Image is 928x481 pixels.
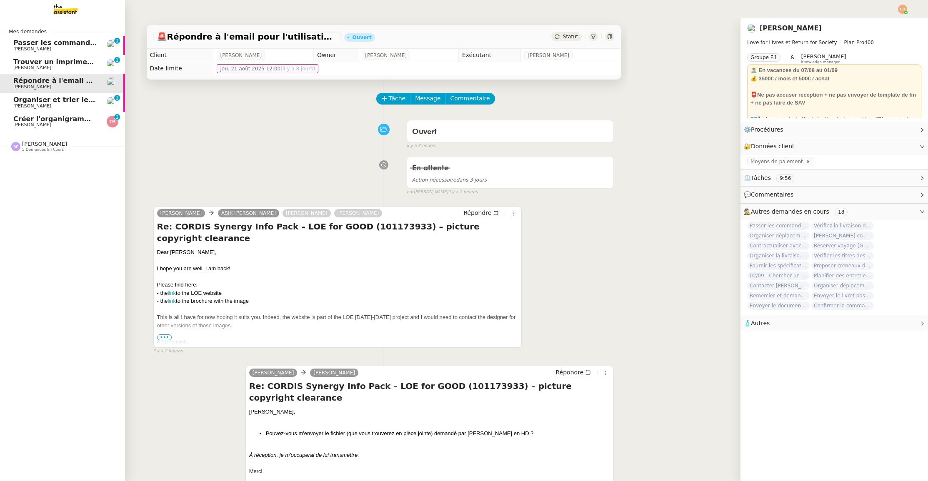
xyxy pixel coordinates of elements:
span: [PERSON_NAME] [22,141,67,147]
span: Organiser déplacement à [GEOGRAPHIC_DATA] [747,232,810,240]
td: Client [147,49,213,62]
span: Organiser et trier les documents sur Google Drive [13,96,201,104]
div: Dear [PERSON_NAME], [157,248,518,257]
small: [PERSON_NAME] [407,189,478,196]
span: Love for Livres et Return for Society [747,40,837,45]
img: svg [107,116,118,127]
span: Répondre à l'email pour l'utilisation de l'image [157,32,338,41]
span: Procédures [751,126,783,133]
span: Autres demandes en cours [751,208,829,215]
div: 🕵️Autres demandes en cours 18 [740,204,928,220]
span: 5 demandes en cours [22,147,64,152]
nz-badge-sup: 1 [114,57,120,63]
nz-badge-sup: 1 [114,95,120,101]
span: [PERSON_NAME] [220,51,262,60]
nz-tag: 18 [835,208,848,216]
span: Ouvert [412,128,437,136]
span: 400 [864,40,874,45]
span: 🚨 [157,32,167,42]
span: ⚙️ [744,125,787,135]
span: jeu. 21 août 2025 12:00 [220,65,315,73]
span: Trouver un imprimeur parisien (TRES URGENT) [13,58,188,66]
div: - the to the brochure with the image [157,297,518,305]
button: Tâche [376,93,411,105]
button: Répondre [460,208,502,217]
td: Date limite [147,62,213,75]
span: Tâche [389,94,406,103]
div: I hope you are well. I am back! [157,264,518,273]
span: Planifier des entretiens de recrutement [811,272,874,280]
nz-tag: Groupe F.1 [747,53,780,62]
div: ⚙️Procédures [740,122,928,138]
li: Pouvez-vous m'envoyer le fichier (que vous trouverez en pièce jointe) demandé par [PERSON_NAME] e... [266,429,610,438]
p: 1 [115,114,119,122]
span: Répondre [463,209,491,217]
span: Tâches [751,174,771,181]
span: Contractualiser avec SKEMA pour apprentissage [747,242,810,250]
span: & [790,53,794,64]
span: Vérifier les titres des livres à recevoir [811,252,874,260]
span: [PERSON_NAME] [528,51,569,60]
span: Envoyer le document complété à Actes Sud [747,302,810,310]
span: Répondre à l'email pour l'utilisation de l'image [13,77,189,85]
app-user-label: Knowledge manager [801,53,846,64]
strong: 💰 3500€ / mois et 500€ / achat [750,75,829,82]
span: ••• [157,334,172,340]
span: 💬 [744,191,797,198]
span: Commentaire [450,94,490,103]
span: Contacter [PERSON_NAME] pour sessions post-formation [747,282,810,290]
span: Autres [751,320,770,326]
span: Répondre [555,368,583,376]
div: 💬Commentaires [740,187,928,203]
span: Vérifiez la livraison demain [811,222,874,230]
button: Répondre [553,368,594,377]
h4: Re: CORDIS Synergy Info Pack – LOE for GOOD (101173933) – picture copyright clearance [157,221,518,244]
p: 1 [115,38,119,45]
a: link [168,298,176,304]
img: svg [11,142,20,151]
span: Action nécessaire [412,177,456,183]
a: [PERSON_NAME] [760,24,822,32]
div: Ouvert [353,35,372,40]
div: Merci. [249,467,610,476]
span: Données client [751,143,795,150]
span: [PERSON_NAME] [13,103,51,109]
div: This is all I have for now hoping it suits you. Indeed, the website is part of the LOE [DATE]-[DA... [157,313,518,329]
span: [PERSON_NAME] [801,53,846,60]
p: 1 [115,95,119,102]
button: Message [410,93,445,105]
p: 1 [115,57,119,65]
h4: Re: CORDIS Synergy Info Pack – LOE for GOOD (101173933) – picture copyright clearance [249,380,610,404]
img: users%2FtFhOaBya8rNVU5KG7br7ns1BCvi2%2Favatar%2Faa8c47da-ee6c-4101-9e7d-730f2e64f978 [107,77,118,89]
span: il y a 2 heures [407,142,436,150]
span: par [407,189,414,196]
span: 🔐 [744,142,798,151]
span: Knowledge manager [801,60,840,65]
span: [PERSON_NAME] [13,46,51,52]
span: Confirmer la commande des bibliothèques [811,302,874,310]
strong: 📮Ne pas accuser réception + ne pas envoyer de template de fin + ne pas faire de SAV [750,92,916,106]
td: Exécutant [458,49,520,62]
span: Organiser la livraison à [GEOGRAPHIC_DATA] [747,252,810,260]
div: Please find here: [157,281,518,289]
span: Mes demandes [4,27,52,36]
span: En attente [412,164,448,172]
img: users%2FtFhOaBya8rNVU5KG7br7ns1BCvi2%2Favatar%2Faa8c47da-ee6c-4101-9e7d-730f2e64f978 [107,40,118,51]
span: [PERSON_NAME] commandes projet Impactes [811,232,874,240]
div: 🧴Autres [740,315,928,331]
span: il y a 2 heures [448,189,478,196]
span: Passer les commandes de livres Impactes [13,39,170,47]
em: À réception, je m'occuperai de lui transmettre. [249,452,359,458]
a: [PERSON_NAME] [249,369,298,376]
span: [PERSON_NAME] [13,84,51,90]
nz-badge-sup: 1 [114,114,120,120]
span: Message [415,94,440,103]
span: Moyens de paiement [750,157,806,166]
span: Fournir les spécifications de l'étagère [747,262,810,270]
span: 🕵️ [744,208,851,215]
div: - the to the LOE website [157,289,518,297]
button: Commentaire [445,93,495,105]
span: (il y a 8 jours) [280,66,315,72]
span: Passer les commandes de livres Impactes [747,222,810,230]
span: ⏲️ [744,174,801,181]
